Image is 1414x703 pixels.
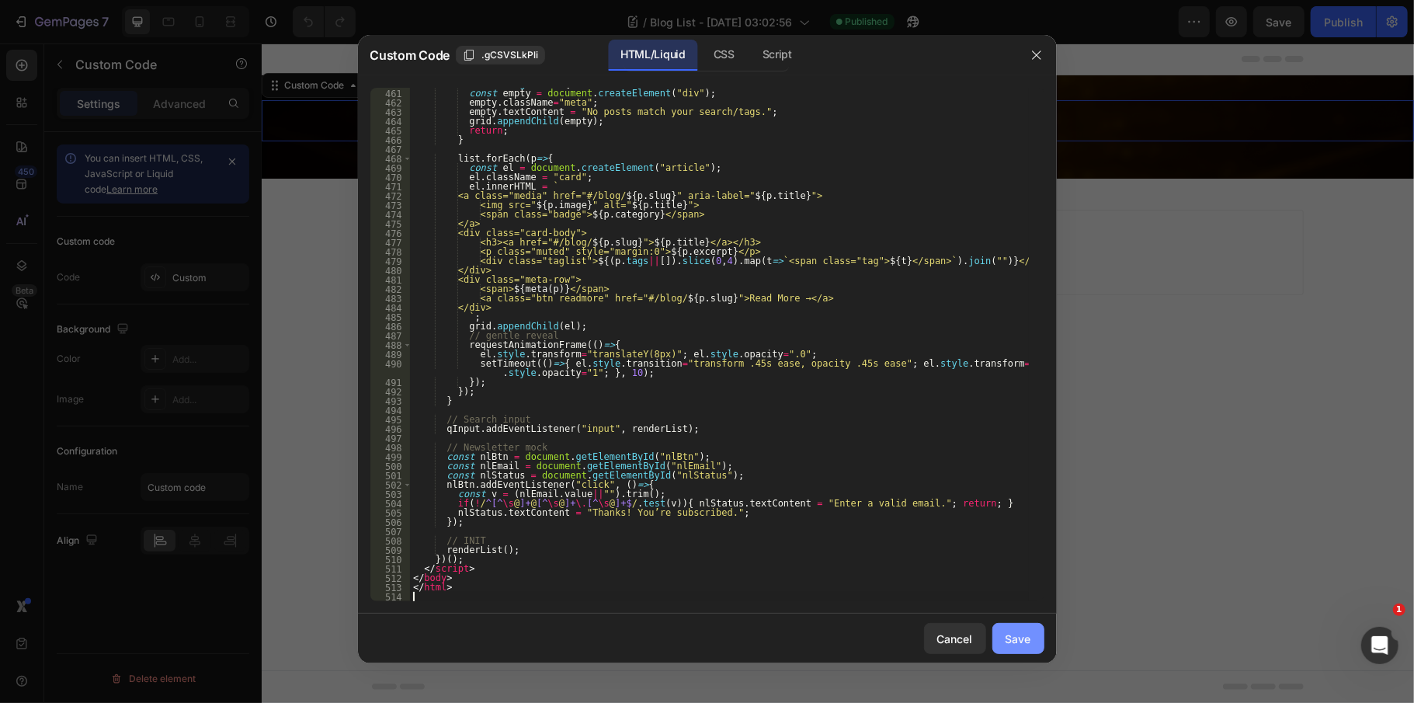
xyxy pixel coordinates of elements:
div: 505 [370,508,410,517]
div: 496 [370,424,410,433]
div: 468 [370,154,410,163]
div: 481 [370,275,410,284]
button: Save [992,623,1044,654]
div: 493 [370,396,410,405]
button: .gCSVSLkPli [456,46,545,64]
div: 494 [370,405,410,415]
div: 480 [370,266,410,275]
div: 483 [370,294,410,303]
div: 492 [370,387,410,396]
div: 503 [370,489,410,499]
div: 464 [370,117,410,126]
div: 500 [370,461,410,471]
div: Choose templates [409,193,503,209]
div: 470 [370,172,410,182]
div: 469 [370,163,410,172]
span: Custom Code [370,46,450,64]
div: 482 [370,284,410,294]
div: Custom Code [19,35,85,49]
div: 466 [370,135,410,144]
div: 478 [370,247,410,256]
div: 489 [370,350,410,359]
div: 476 [370,228,410,238]
div: 507 [370,527,410,536]
span: 1 [1393,604,1405,616]
div: 475 [370,219,410,228]
div: 484 [370,303,410,312]
div: Save [1006,631,1031,647]
div: 472 [370,191,410,200]
span: .gCSVSLkPli [481,48,538,62]
div: 490 [370,359,410,378]
div: 513 [370,583,410,592]
button: Cancel [924,623,986,654]
div: 512 [370,573,410,583]
div: 461 [370,89,410,98]
div: 488 [370,340,410,350]
div: 485 [370,312,410,322]
div: 486 [370,322,410,331]
div: 479 [370,256,410,266]
div: 510 [370,555,410,564]
div: Add blank section [644,193,739,209]
div: 491 [370,378,410,387]
div: 504 [370,499,410,508]
div: 463 [370,107,410,117]
div: 487 [370,331,410,340]
div: 514 [370,592,410,601]
div: 477 [370,238,410,247]
div: Generate layout [531,193,613,209]
div: 467 [370,144,410,154]
span: Add section [540,158,613,174]
div: Script [750,40,804,71]
div: Cancel [937,631,973,647]
div: 474 [370,210,410,219]
div: 511 [370,564,410,573]
div: 497 [370,433,410,443]
span: inspired by CRO experts [401,212,508,226]
div: 471 [370,182,410,191]
div: HTML/Liquid [608,40,697,71]
div: 509 [370,545,410,555]
span: from URL or image [529,212,612,226]
div: 495 [370,415,410,424]
iframe: Intercom live chat [1361,627,1398,664]
div: 465 [370,126,410,135]
div: 462 [370,98,410,107]
div: 498 [370,443,410,452]
div: CSS [701,40,747,71]
div: 501 [370,471,410,480]
div: 506 [370,517,410,527]
span: then drag & drop elements [633,212,749,226]
div: 502 [370,480,410,489]
div: 508 [370,536,410,545]
div: 473 [370,200,410,210]
div: 499 [370,452,410,461]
